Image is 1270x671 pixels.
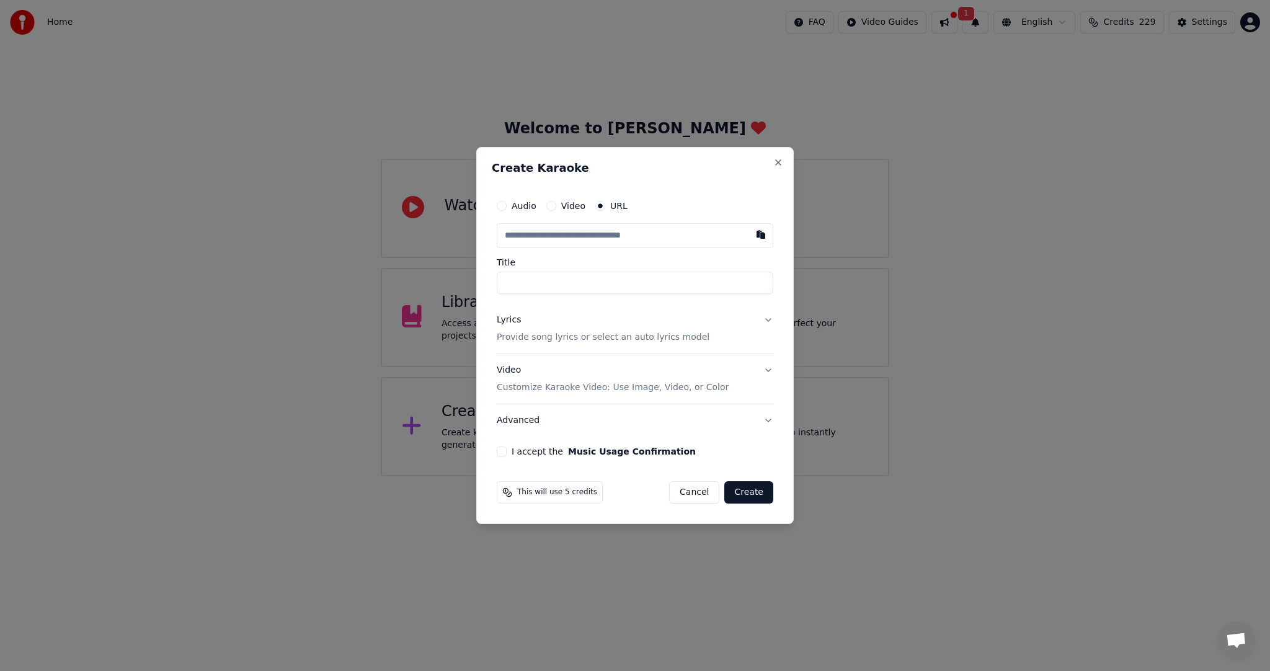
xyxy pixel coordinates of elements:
[497,331,709,344] p: Provide song lyrics or select an auto lyrics model
[512,202,536,210] label: Audio
[497,258,773,267] label: Title
[561,202,585,210] label: Video
[492,162,778,174] h2: Create Karaoke
[497,354,773,404] button: VideoCustomize Karaoke Video: Use Image, Video, or Color
[497,404,773,437] button: Advanced
[669,481,719,504] button: Cancel
[512,447,696,456] label: I accept the
[724,481,773,504] button: Create
[517,487,597,497] span: This will use 5 credits
[497,364,729,394] div: Video
[568,447,696,456] button: I accept the
[610,202,628,210] label: URL
[497,381,729,394] p: Customize Karaoke Video: Use Image, Video, or Color
[497,314,521,326] div: Lyrics
[497,304,773,353] button: LyricsProvide song lyrics or select an auto lyrics model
